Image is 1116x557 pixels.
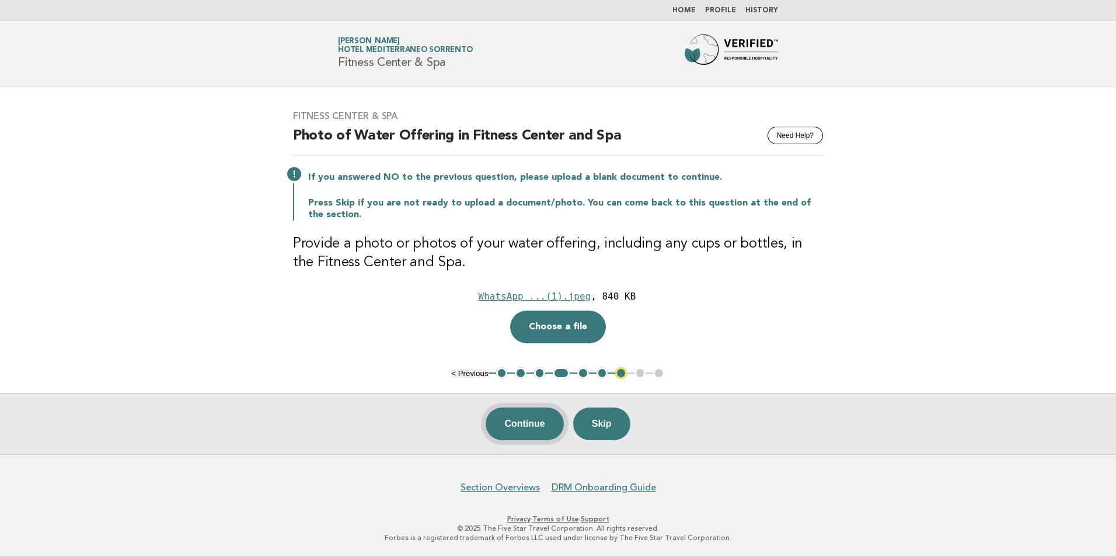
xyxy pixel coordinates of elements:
[685,34,778,72] img: Forbes Travel Guide
[293,127,823,155] h2: Photo of Water Offering in Fitness Center and Spa
[201,514,915,524] p: · ·
[577,367,589,379] button: 5
[308,197,823,221] p: Press Skip if you are not ready to upload a document/photo. You can come back to this question at...
[515,367,526,379] button: 2
[510,311,606,343] button: Choose a file
[573,408,630,440] button: Skip
[672,7,696,14] a: Home
[507,515,531,523] a: Privacy
[338,37,472,54] a: [PERSON_NAME]Hotel Mediterraneo Sorrento
[461,482,540,493] a: Section Overviews
[591,291,636,302] div: , 840 KB
[486,408,563,440] button: Continue
[532,515,579,523] a: Terms of Use
[615,367,627,379] button: 7
[201,524,915,533] p: © 2025 The Five Star Travel Corporation. All rights reserved.
[768,127,823,144] button: Need Help?
[534,367,546,379] button: 3
[293,235,823,272] h3: Provide a photo or photos of your water offering, including any cups or bottles, in the Fitness C...
[581,515,609,523] a: Support
[597,367,608,379] button: 6
[201,533,915,542] p: Forbes is a registered trademark of Forbes LLC used under license by The Five Star Travel Corpora...
[553,367,570,379] button: 4
[308,172,823,183] p: If you answered NO to the previous question, please upload a blank document to continue.
[496,367,508,379] button: 1
[705,7,736,14] a: Profile
[293,110,823,122] h3: Fitness Center & Spa
[338,38,472,68] h1: Fitness Center & Spa
[338,47,472,54] span: Hotel Mediterraneo Sorrento
[745,7,778,14] a: History
[552,482,656,493] a: DRM Onboarding Guide
[451,369,488,378] button: < Previous
[479,291,591,302] div: WhatsApp ...(1).jpeg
